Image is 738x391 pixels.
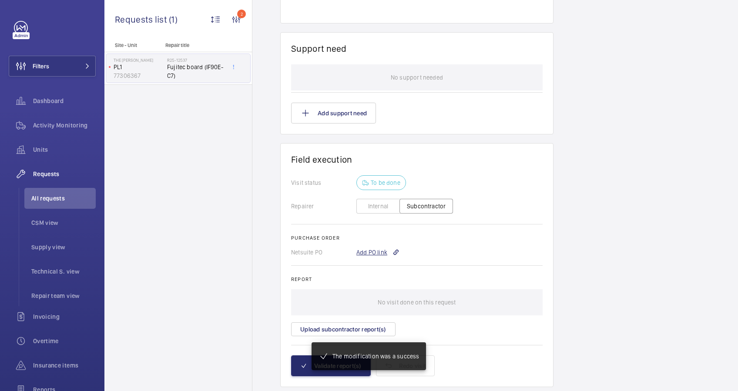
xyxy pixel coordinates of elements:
h2: Report [291,276,543,282]
button: Filters [9,56,96,77]
div: Add PO link [356,248,399,257]
span: Requests [33,170,96,178]
span: All requests [31,194,96,203]
span: Repair team view [31,291,96,300]
p: Site - Unit [104,42,162,48]
button: Internal [356,199,400,214]
p: PL1 [114,63,164,71]
h1: Field execution [291,154,543,165]
p: No support needed [391,64,443,90]
h2: Purchase order [291,235,543,241]
p: The modification was a success [332,352,419,361]
span: Units [33,145,96,154]
span: Overtime [33,337,96,345]
span: Insurance items [33,361,96,370]
span: Fujitec board (IF90E-C7) [167,63,225,80]
span: Technical S. view [31,267,96,276]
span: Invoicing [33,312,96,321]
h2: R25-12537 [167,57,225,63]
span: Activity Monitoring [33,121,96,130]
span: Supply view [31,243,96,251]
h1: Support need [291,43,347,54]
p: To be done [371,178,400,187]
span: CSM view [31,218,96,227]
span: Dashboard [33,97,96,105]
p: No visit done on this request [378,289,456,315]
p: Repair title [165,42,223,48]
span: Filters [33,62,49,70]
p: The [PERSON_NAME] [114,57,164,63]
button: Add support need [291,103,376,124]
p: 77306367 [114,71,164,80]
span: Requests list [115,14,169,25]
button: Subcontractor [399,199,453,214]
